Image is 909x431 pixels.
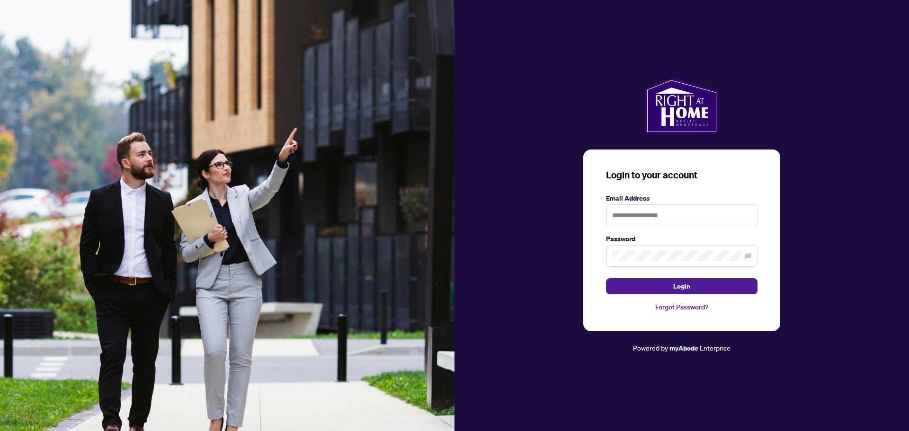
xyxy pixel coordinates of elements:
a: myAbode [669,343,698,353]
span: Powered by [633,343,668,352]
a: Forgot Password? [606,302,757,312]
h3: Login to your account [606,168,757,182]
span: Login [673,279,690,294]
button: Login [606,278,757,294]
label: Email Address [606,193,757,203]
label: Password [606,234,757,244]
span: eye-invisible [745,253,751,259]
img: ma-logo [645,78,718,134]
span: Enterprise [700,343,731,352]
